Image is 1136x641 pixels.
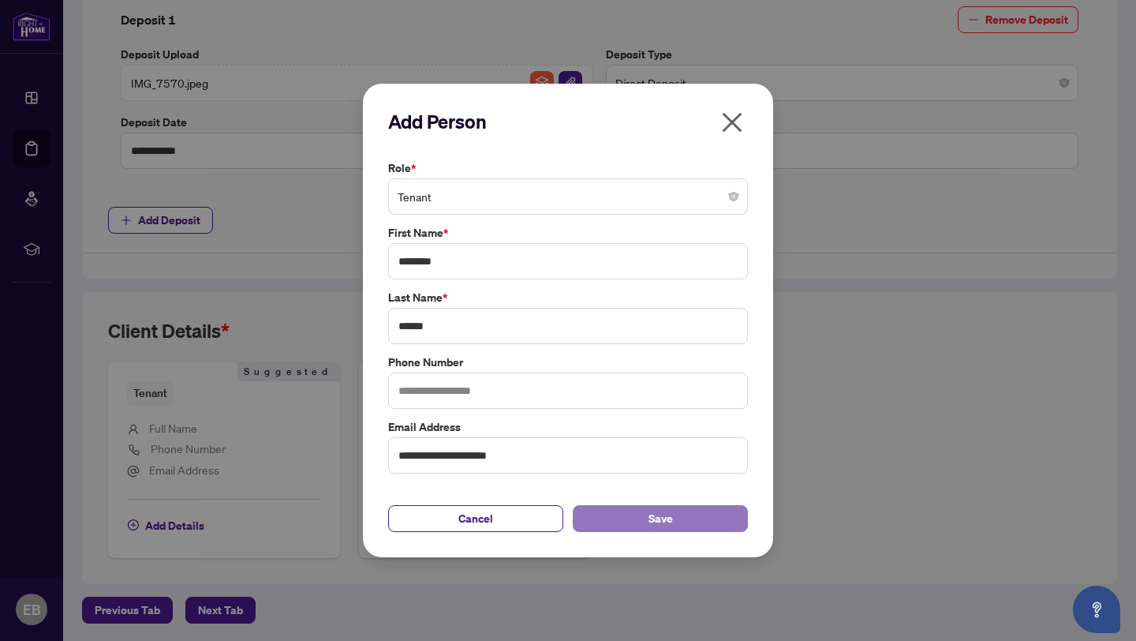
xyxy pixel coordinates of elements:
[388,109,748,134] h2: Add Person
[648,506,673,531] span: Save
[388,418,748,436] label: Email Address
[388,289,748,306] label: Last Name
[458,506,493,531] span: Cancel
[573,505,748,532] button: Save
[388,354,748,371] label: Phone Number
[388,224,748,242] label: First Name
[729,192,738,201] span: close-circle
[398,182,738,212] span: Tenant
[1073,586,1120,633] button: Open asap
[388,159,748,177] label: Role
[388,505,563,532] button: Cancel
[719,110,745,135] span: close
